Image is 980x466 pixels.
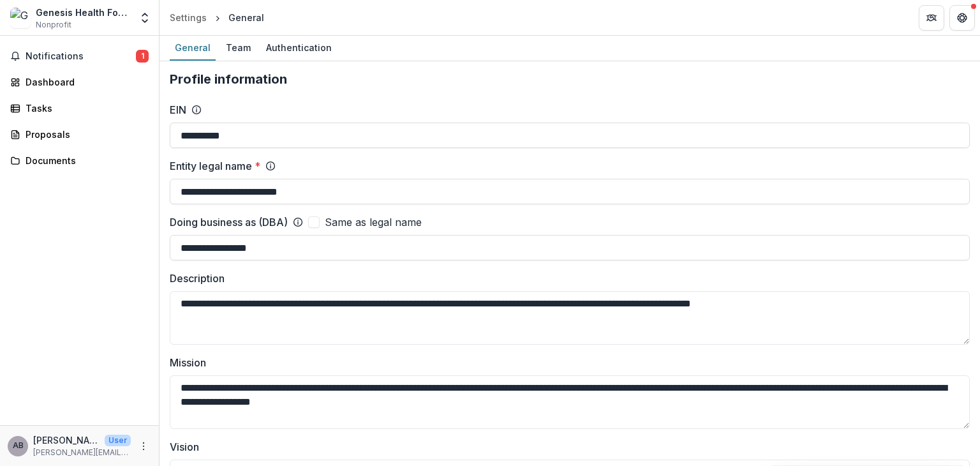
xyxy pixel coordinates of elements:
[170,71,970,87] h2: Profile information
[170,38,216,57] div: General
[228,11,264,24] div: General
[5,46,154,66] button: Notifications1
[261,38,337,57] div: Authentication
[325,214,422,230] span: Same as legal name
[136,439,151,454] button: More
[105,435,131,446] p: User
[26,154,144,167] div: Documents
[26,51,136,62] span: Notifications
[221,38,256,57] div: Team
[5,124,154,145] a: Proposals
[136,5,154,31] button: Open entity switcher
[919,5,944,31] button: Partners
[26,128,144,141] div: Proposals
[170,11,207,24] div: Settings
[261,36,337,61] a: Authentication
[170,271,962,286] label: Description
[170,36,216,61] a: General
[33,447,131,458] p: [PERSON_NAME][EMAIL_ADDRESS][PERSON_NAME][DOMAIN_NAME]
[13,442,24,450] div: Ann Broudy
[136,50,149,63] span: 1
[5,150,154,171] a: Documents
[5,71,154,93] a: Dashboard
[10,8,31,28] img: Genesis Health Foundation
[170,158,260,174] label: Entity legal name
[949,5,975,31] button: Get Help
[165,8,269,27] nav: breadcrumb
[33,433,100,447] p: [PERSON_NAME]
[26,101,144,115] div: Tasks
[36,19,71,31] span: Nonprofit
[170,102,186,117] label: EIN
[5,98,154,119] a: Tasks
[170,214,288,230] label: Doing business as (DBA)
[26,75,144,89] div: Dashboard
[170,355,962,370] label: Mission
[36,6,131,19] div: Genesis Health Foundation
[221,36,256,61] a: Team
[165,8,212,27] a: Settings
[170,439,962,455] label: Vision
